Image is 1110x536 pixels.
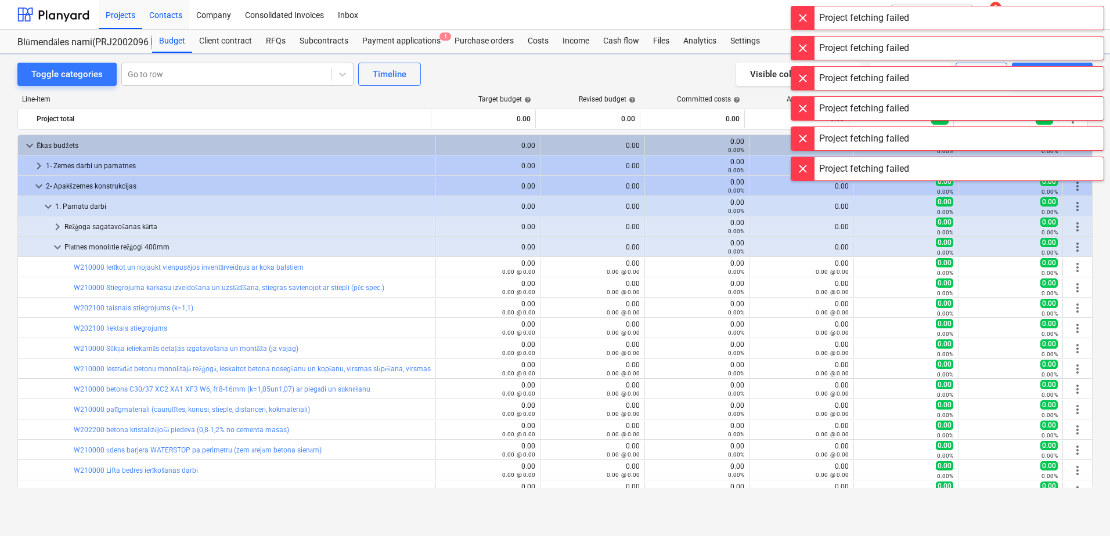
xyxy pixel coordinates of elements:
small: 0.00% [937,270,953,276]
div: Project fetching failed [819,162,909,176]
div: 0.00 [650,158,744,174]
div: 0.00 [754,243,849,251]
a: Income [556,30,596,53]
a: W202100 taisnais stiegrojums (k=1,1) [74,304,193,312]
span: 0.00 [1040,319,1058,328]
small: 0.00% [728,147,744,153]
div: 0.00 [754,320,849,336]
span: More actions [1071,200,1084,213]
span: 0.00 [1040,380,1058,389]
small: 0.00 @ 0.00 [816,451,849,458]
div: 0.00 [545,259,640,276]
div: 0.00 [650,462,744,479]
span: More actions [1071,423,1084,437]
span: 0.00 [1040,441,1058,450]
div: 0.00 [545,422,640,438]
div: 0.00 [441,182,535,190]
small: 0.00% [937,371,953,378]
span: 1 [439,32,451,41]
div: Project fetching failed [819,71,909,85]
span: More actions [1071,220,1084,234]
div: Purchase orders [448,30,521,53]
span: More actions [1071,179,1084,193]
small: 0.00% [1041,331,1058,337]
small: 0.00 @ 0.00 [607,451,640,458]
small: 0.00 @ 0.00 [816,390,849,397]
small: 0.00% [937,310,953,317]
small: 0.00 @ 0.00 [607,472,640,478]
span: help [731,96,740,103]
div: Režģoga sagatavošanas kārta [64,218,431,236]
small: 0.00% [1041,148,1058,154]
div: Project fetching failed [819,11,909,25]
span: 0.00 [1040,481,1058,491]
span: 0.00 [936,360,953,369]
button: Toggle categories [17,63,117,86]
small: 0.00 @ 0.00 [816,431,849,437]
small: 0.00 @ 0.00 [502,350,535,356]
div: 0.00 [754,361,849,377]
span: More actions [1071,362,1084,376]
div: 0.00 [650,442,744,458]
small: 0.00 @ 0.00 [607,431,640,437]
small: 0.00% [728,431,744,437]
div: 0.00 [650,219,744,235]
small: 0.00% [1041,371,1058,378]
div: Project fetching failed [819,41,909,55]
div: 0.00 [754,462,849,479]
small: 0.00 @ 0.00 [502,472,535,478]
a: W210000 palīgmateriali (caurulītes, konusi, stieple, distanceri, kokmateriali) [74,405,310,414]
div: 0.00 [754,280,849,296]
a: W210000 ūdens barjera WATERSTOP pa perimetru (zem ārejām betona sienām) [74,446,322,454]
div: Line-item [17,95,432,103]
div: 0.00 [545,381,640,397]
span: keyboard_arrow_down [32,179,46,193]
div: 0.00 [545,182,640,190]
small: 0.00% [1041,229,1058,236]
span: 0.00 [1040,339,1058,349]
a: Payment applications1 [355,30,448,53]
span: More actions [1071,443,1084,457]
div: 0.00 [650,422,744,438]
a: W210000 Stiegrojuma karkasu izveidošana un uzstādīšana, stiegras savienojot ar stiepli (pēc spec.) [74,284,384,292]
button: Export [956,63,1008,86]
div: 0.00 [754,202,849,211]
button: Add line-item [1012,63,1093,86]
div: Revised budget [579,95,636,103]
small: 0.00% [728,289,744,295]
button: Details [870,63,951,86]
small: 0.00 @ 0.00 [816,309,849,316]
span: 0.00 [1040,177,1058,186]
div: 0.00 [650,320,744,336]
span: 0.00 [936,339,953,349]
div: 0.00 [441,462,535,479]
small: 0.00% [937,249,953,256]
span: 0.00 [936,299,953,308]
div: 0.00 [749,110,844,128]
div: 0.00 [441,162,535,170]
div: 0.00 [441,320,535,336]
span: 0.00 [1040,299,1058,308]
span: keyboard_arrow_down [23,139,37,153]
small: 0.00 @ 0.00 [502,411,535,417]
small: 0.00% [937,290,953,296]
span: keyboard_arrow_down [51,240,64,254]
div: 0.00 [441,401,535,418]
small: 0.00 @ 0.00 [816,350,849,356]
div: 0.00 [441,142,535,150]
span: 0.00 [936,319,953,328]
div: 0.00 [441,361,535,377]
a: Subcontracts [293,30,355,53]
span: More actions [1071,301,1084,315]
div: 0.00 [754,401,849,418]
small: 0.00% [1041,473,1058,479]
div: Project total [37,110,426,128]
small: 0.00 @ 0.00 [607,411,640,417]
span: 0.00 [936,278,953,288]
div: Client contract [192,30,259,53]
small: 0.00 @ 0.00 [607,309,640,316]
span: 0.00 [936,481,953,491]
span: More actions [1071,403,1084,417]
small: 0.00% [728,208,744,214]
div: 0.00 [545,162,640,170]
